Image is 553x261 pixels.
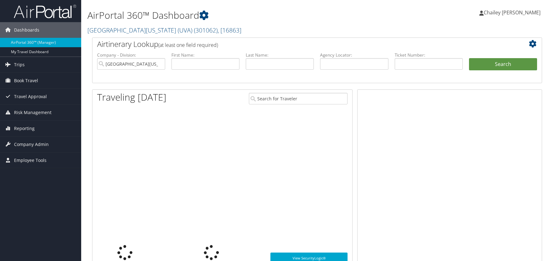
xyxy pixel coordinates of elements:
span: Travel Approval [14,89,47,104]
input: Search for Traveler [249,93,348,104]
span: Reporting [14,121,35,136]
span: Employee Tools [14,153,47,168]
h1: Traveling [DATE] [97,91,166,104]
label: Company - Division: [97,52,165,58]
span: ( 301062 ) [194,26,218,34]
label: Agency Locator: [320,52,388,58]
a: Chailey [PERSON_NAME] [479,3,547,22]
span: Chailey [PERSON_NAME] [484,9,541,16]
span: (at least one field required) [158,42,218,48]
span: , [ 16863 ] [218,26,241,34]
span: Company Admin [14,137,49,152]
span: Book Travel [14,73,38,88]
span: Risk Management [14,105,52,120]
label: Ticket Number: [395,52,463,58]
span: Dashboards [14,22,39,38]
img: airportal-logo.png [14,4,76,19]
label: First Name: [171,52,239,58]
a: [GEOGRAPHIC_DATA][US_STATE] (UVA) [87,26,241,34]
label: Last Name: [246,52,314,58]
h2: Airtinerary Lookup [97,39,500,49]
span: Trips [14,57,25,73]
button: Search [469,58,537,71]
h1: AirPortal 360™ Dashboard [87,9,394,22]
